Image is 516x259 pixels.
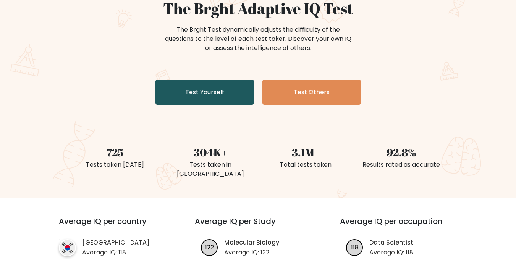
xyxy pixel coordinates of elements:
div: Results rated as accurate [358,160,445,169]
a: Test Others [262,80,361,105]
div: 725 [72,144,158,160]
h3: Average IQ per occupation [340,217,467,235]
div: 304K+ [167,144,254,160]
p: Average IQ: 122 [224,248,279,257]
a: Data Scientist [369,238,413,247]
h3: Average IQ per country [59,217,167,235]
div: 3.1M+ [263,144,349,160]
div: The Brght Test dynamically adjusts the difficulty of the questions to the level of each test take... [163,25,354,53]
text: 122 [205,243,214,251]
text: 118 [351,243,358,251]
a: Test Yourself [155,80,254,105]
div: Tests taken [DATE] [72,160,158,169]
div: Total tests taken [263,160,349,169]
h3: Average IQ per Study [195,217,322,235]
p: Average IQ: 118 [82,248,150,257]
p: Average IQ: 118 [369,248,413,257]
div: Tests taken in [GEOGRAPHIC_DATA] [167,160,254,179]
a: [GEOGRAPHIC_DATA] [82,238,150,247]
img: country [59,239,76,256]
div: 92.8% [358,144,445,160]
a: Molecular Biology [224,238,279,247]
